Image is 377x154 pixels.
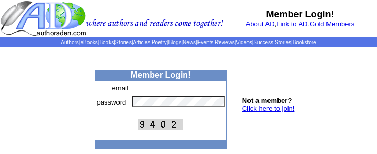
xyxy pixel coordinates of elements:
[168,39,181,45] a: Blogs
[61,39,316,45] span: | | | | | | | | | | | |
[112,84,128,92] font: email
[310,20,354,28] a: Gold Members
[152,39,167,45] a: Poetry
[293,39,316,45] a: Bookstore
[276,20,307,28] a: Link to AD
[246,20,355,28] font: , ,
[236,39,252,45] a: Videos
[138,119,183,130] img: This Is CAPTCHA Image
[80,39,97,45] a: eBooks
[242,105,295,112] a: Click here to join!
[133,39,151,45] a: Articles
[99,39,114,45] a: Books
[183,39,196,45] a: News
[131,70,191,79] b: Member Login!
[197,39,214,45] a: Events
[215,39,235,45] a: Reviews
[97,98,126,106] font: password
[253,39,291,45] a: Success Stories
[61,39,78,45] a: Authors
[242,97,292,105] b: Not a member?
[115,39,132,45] a: Stories
[266,9,334,19] b: Member Login!
[246,20,275,28] a: About AD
